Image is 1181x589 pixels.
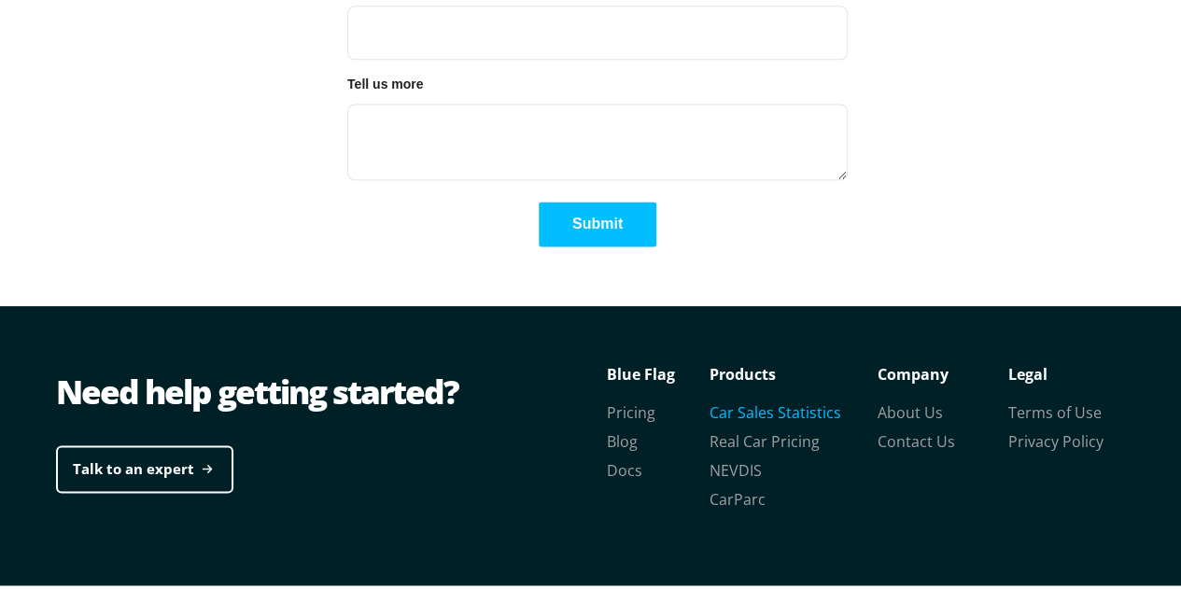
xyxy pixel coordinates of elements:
[607,357,710,385] p: Blue Flag
[878,357,1008,385] p: Company
[607,428,638,448] a: Blog
[347,73,423,88] span: Tell us more
[710,399,841,419] a: Car Sales Statistics
[56,365,598,412] div: Need help getting started?
[56,442,233,489] a: Talk to an expert
[1008,357,1139,385] p: Legal
[710,428,820,448] a: Real Car Pricing
[710,485,766,506] a: CarParc
[607,456,642,477] a: Docs
[607,399,655,419] a: Pricing
[878,428,955,448] a: Contact Us
[1008,428,1104,448] a: Privacy Policy
[710,357,878,385] p: Products
[878,399,943,419] a: About Us
[1008,399,1102,419] a: Terms of Use
[710,456,762,477] a: NEVDIS
[539,198,656,243] button: Submit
